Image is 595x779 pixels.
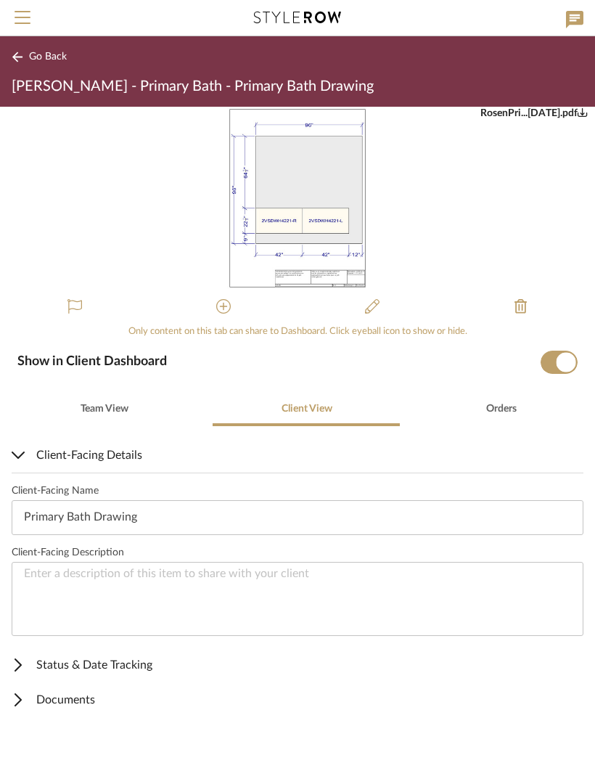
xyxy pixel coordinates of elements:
[282,404,332,414] span: Client View
[81,404,128,414] span: Team View
[12,78,374,95] span: [PERSON_NAME] - Primary Bath - Primary Bath Drawing
[12,547,583,559] label: Client-Facing Description
[486,404,517,414] span: Orders
[12,500,583,535] input: Enter Client-Facing Item Name
[12,446,578,464] span: Client-Facing Details
[12,473,583,648] div: Client-Facing Details
[480,107,588,120] div: RosenPri...[DATE].pdf
[12,485,583,497] label: Client-Facing Name
[227,107,369,290] img: 924f8185-475c-469d-ad56-3ea2e28cd253_436x436.jpg
[29,51,67,63] span: Go Back
[12,325,583,339] div: Only content on this tab can share to Dashboard. Click eyeball icon to show or hide.
[17,355,167,368] span: Show in Client Dashboard
[12,691,578,709] span: Documents
[12,48,72,66] button: Go Back
[12,656,578,674] span: Status & Date Tracking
